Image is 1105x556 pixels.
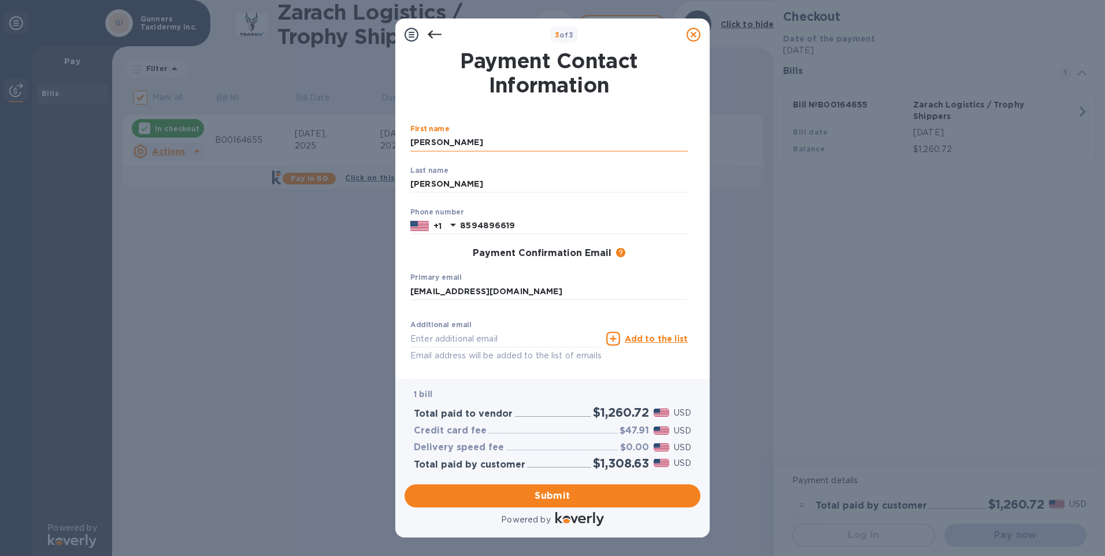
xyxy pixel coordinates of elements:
[555,31,559,39] span: 3
[674,407,691,419] p: USD
[414,489,691,503] span: Submit
[410,126,449,133] label: First name
[410,220,429,232] img: US
[620,442,649,453] h3: $0.00
[654,459,669,467] img: USD
[410,283,688,300] input: Enter your primary email
[410,209,463,216] label: Phone number
[410,176,688,193] input: Enter your last name
[625,334,688,343] u: Add to the list
[654,427,669,435] img: USD
[414,390,432,399] b: 1 bill
[414,442,504,453] h3: Delivery speed fee
[414,459,525,470] h3: Total paid by customer
[410,134,688,151] input: Enter your first name
[414,425,487,436] h3: Credit card fee
[555,31,574,39] b: of 3
[410,330,602,347] input: Enter additional email
[410,167,448,174] label: Last name
[654,443,669,451] img: USD
[501,514,550,526] p: Powered by
[654,409,669,417] img: USD
[410,49,688,97] h1: Payment Contact Information
[433,220,442,232] p: +1
[410,349,602,362] p: Email address will be added to the list of emails
[674,457,691,469] p: USD
[593,405,649,420] h2: $1,260.72
[555,512,604,526] img: Logo
[460,217,688,235] input: Enter your phone number
[674,442,691,454] p: USD
[593,456,649,470] h2: $1,308.63
[473,248,611,259] h3: Payment Confirmation Email
[410,322,472,329] label: Additional email
[414,409,513,420] h3: Total paid to vendor
[620,425,649,436] h3: $47.91
[674,425,691,437] p: USD
[410,275,462,281] label: Primary email
[405,484,700,507] button: Submit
